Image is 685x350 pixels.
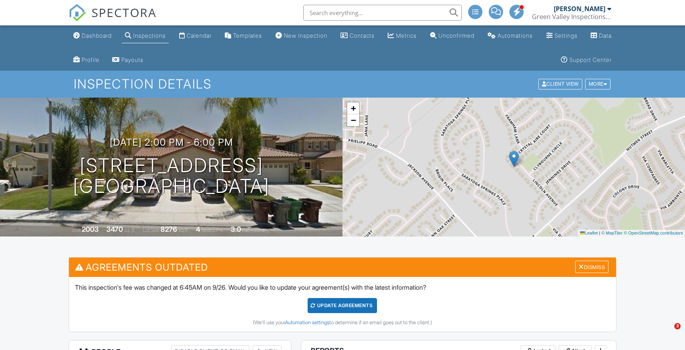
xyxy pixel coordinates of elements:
div: Support Center [569,56,612,63]
div: Templates [233,32,262,39]
span: − [351,115,356,125]
a: Support Center [558,53,615,67]
div: Payouts [121,56,144,63]
div: New Inspection [284,32,327,39]
img: The Best Home Inspection Software - Spectora [69,4,86,21]
a: © MapTiler [601,231,623,235]
div: More [585,79,611,90]
a: Templates [222,29,265,43]
div: Unconfirmed [438,32,475,39]
div: Data [599,32,612,39]
span: Lot Size [143,227,159,233]
div: 4 [196,225,200,233]
a: Data [587,29,615,43]
span: Built [72,227,80,233]
h1: Inspection Details [74,77,612,91]
div: Green Valley Inspections inc [532,13,611,21]
div: 3.0 [231,225,241,233]
div: Dashboard [82,32,112,39]
a: Leaflet [580,231,598,235]
div: Settings [555,32,578,39]
a: Unconfirmed [427,29,478,43]
span: 3 [674,323,681,329]
span: bathrooms [242,227,265,233]
div: 2003 [82,225,99,233]
div: Client View [538,79,582,90]
a: Automation settings [285,319,329,325]
a: Client View [538,81,584,87]
a: Zoom in [347,102,359,114]
a: Calendar [176,29,215,43]
a: Contacts [337,29,378,43]
div: Calendar [187,32,212,39]
a: New Inspection [272,29,331,43]
div: [PERSON_NAME] [554,5,605,13]
span: | [599,231,600,235]
a: Dashboard [70,29,115,43]
h1: [STREET_ADDRESS] [GEOGRAPHIC_DATA] [73,155,270,197]
div: Automations [497,32,533,39]
span: SPECTORA [92,4,157,21]
img: Marker [509,151,519,167]
h3: Agreements Outdated [69,258,616,277]
a: Company Profile [70,53,103,67]
div: This inspection's fee was changed at 6:45AM on 9/26. Would you like to update your agreement(s) w... [69,277,616,332]
span: bedrooms [201,227,223,233]
span: + [351,103,356,113]
div: Contacts [350,32,375,39]
div: Update Agreements [308,298,377,313]
a: Metrics [385,29,420,43]
a: Settings [543,29,581,43]
div: Metrics [396,32,417,39]
a: © OpenStreetMap contributors [624,231,683,235]
div: Profile [82,56,99,63]
a: Payouts [109,53,147,67]
span: sq.ft. [178,227,188,233]
a: Zoom out [347,114,359,126]
span: sq. ft. [124,227,135,233]
a: Inspections [122,29,169,43]
div: Dismiss [575,261,608,273]
input: Search everything... [303,5,462,21]
a: SPECTORA [69,11,157,27]
div: (We'll use your to determine if an email goes out to the client.) [75,319,610,326]
h3: [DATE] 2:00 pm - 6:00 pm [110,137,233,148]
div: 8276 [161,225,177,233]
div: Inspections [133,32,166,39]
a: Automations (Advanced) [484,29,536,43]
iframe: Intercom live chat [658,323,677,342]
div: 3470 [106,225,123,233]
